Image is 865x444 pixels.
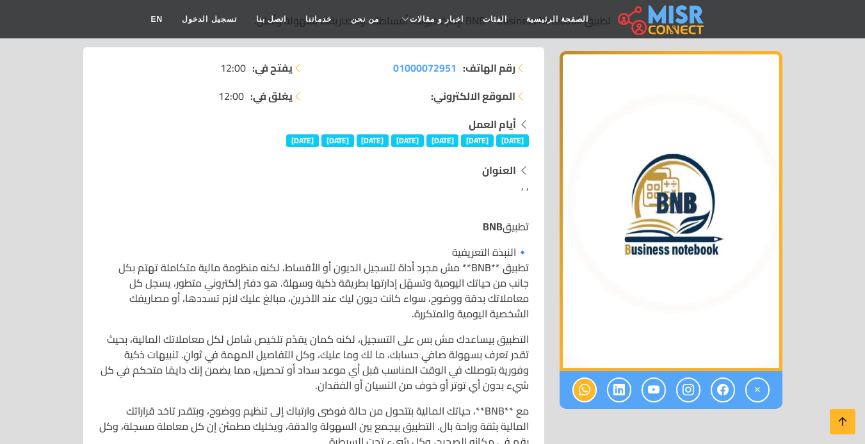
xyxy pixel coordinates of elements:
[99,219,529,234] p: تطبيق
[250,88,293,104] strong: يغلق في:
[560,51,782,371] img: تطبيق BNB
[321,134,354,147] span: [DATE]
[218,88,244,104] span: 12:00
[463,60,515,75] strong: رقم الهاتف:
[482,161,516,180] strong: العنوان
[286,134,319,147] span: [DATE]
[99,331,529,393] p: التطبيق بيساعدك مش بس على التسجيل، لكنه كمان يقدّم تلخيص شامل لكل معاملاتك المالية، بحيث تقدر تعر...
[357,134,389,147] span: [DATE]
[220,60,246,75] span: 12:00
[560,51,782,371] div: 1 / 1
[393,60,457,75] a: 01000072951
[393,58,457,77] span: 01000072951
[391,134,424,147] span: [DATE]
[341,7,389,31] a: من نحن
[469,115,516,134] strong: أيام العمل
[473,7,517,31] a: الفئات
[252,60,293,75] strong: يفتح في:
[172,7,246,31] a: تسجيل الدخول
[431,88,515,104] strong: الموقع الالكتروني:
[410,13,464,25] span: اخبار و مقالات
[296,7,341,31] a: خدماتنا
[461,134,494,147] span: [DATE]
[99,244,529,321] p: 🔹النبذة التعريفية تطبيق **BNB** مش مجرد أداة لتسجيل الديون أو الأقساط، لكنه منظومة مالية متكاملة ...
[496,134,529,147] span: [DATE]
[389,7,473,31] a: اخبار و مقالات
[483,217,503,236] strong: BNB
[247,7,296,31] a: اتصل بنا
[618,3,704,35] img: main.misr_connect
[426,134,459,147] span: [DATE]
[517,7,598,31] a: الصفحة الرئيسية
[521,176,529,195] span: , ,
[141,7,173,31] a: EN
